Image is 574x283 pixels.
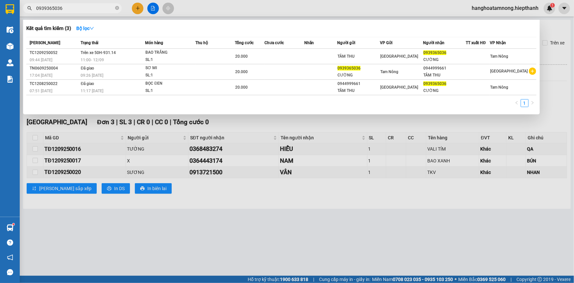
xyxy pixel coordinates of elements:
li: Next Page [529,99,537,107]
div: SL: 1 [145,56,195,64]
span: Đã giao [81,81,94,86]
div: BAO TRẮNG [145,49,195,56]
span: 20.000 [235,85,248,90]
span: message [7,269,13,275]
span: 09:44 [DATE] [30,58,52,62]
span: [GEOGRAPHIC_DATA] [490,69,528,73]
span: left [515,101,519,105]
div: TN0609250004 [30,65,79,72]
span: 20.000 [235,54,248,59]
span: 09:26 [DATE] [81,73,104,78]
span: 17:04 [DATE] [30,73,52,78]
span: Món hàng [145,41,163,45]
span: [PERSON_NAME] [30,41,60,45]
span: Trạng thái [81,41,99,45]
span: Người gửi [337,41,355,45]
div: CƯỜNG [337,72,380,79]
span: 07:51 [DATE] [30,89,52,93]
span: Nhãn [304,41,314,45]
span: TT xuất HĐ [466,41,486,45]
div: TÂM THU [337,87,380,94]
img: warehouse-icon [7,26,13,33]
h3: Kết quả tìm kiếm ( 3 ) [26,25,71,32]
span: [GEOGRAPHIC_DATA] [381,54,418,59]
span: question-circle [7,240,13,246]
a: 1 [521,99,528,107]
input: Tìm tên, số ĐT hoặc mã đơn [36,5,114,12]
span: 0939365036 [423,81,446,86]
span: [GEOGRAPHIC_DATA] [381,85,418,90]
div: TÂM THU [337,53,380,60]
div: SƠ MI [145,65,195,72]
span: right [531,101,535,105]
strong: Bộ lọc [76,26,94,31]
span: down [89,26,94,31]
div: 0944999661 [423,65,465,72]
span: VP Nhận [490,41,506,45]
div: BỌC ĐEN [145,80,195,87]
span: notification [7,254,13,261]
div: CƯỜNG [423,87,465,94]
span: 11:00 - 12/09 [81,58,104,62]
img: warehouse-icon [7,59,13,66]
span: 20.000 [235,70,248,74]
button: Bộ lọcdown [71,23,99,34]
span: Người nhận [423,41,444,45]
span: Thu hộ [195,41,208,45]
span: VP Gửi [380,41,393,45]
img: solution-icon [7,76,13,83]
span: Trên xe 50H-931.14 [81,50,116,55]
span: close-circle [115,6,119,10]
span: plus-circle [529,68,536,75]
span: close-circle [115,5,119,12]
button: left [513,99,521,107]
span: 0939365036 [423,50,446,55]
span: 0939365036 [337,66,361,71]
li: Previous Page [513,99,521,107]
img: logo-vxr [6,4,14,14]
img: warehouse-icon [7,224,13,231]
span: search [27,6,32,11]
button: right [529,99,537,107]
span: Chưa cước [265,41,284,45]
span: Tam Nông [490,54,508,59]
div: SL: 1 [145,87,195,95]
span: Tam Nông [490,85,508,90]
div: TC1208250022 [30,80,79,87]
sup: 1 [12,223,14,225]
div: TÂM THU [423,72,465,79]
span: Đã giao [81,66,94,71]
span: Tổng cước [235,41,254,45]
div: CƯỜNG [423,56,465,63]
span: Tam Nông [381,70,399,74]
div: SL: 1 [145,72,195,79]
div: 0944999661 [337,80,380,87]
span: 11:17 [DATE] [81,89,104,93]
img: warehouse-icon [7,43,13,50]
div: TC1209250052 [30,49,79,56]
